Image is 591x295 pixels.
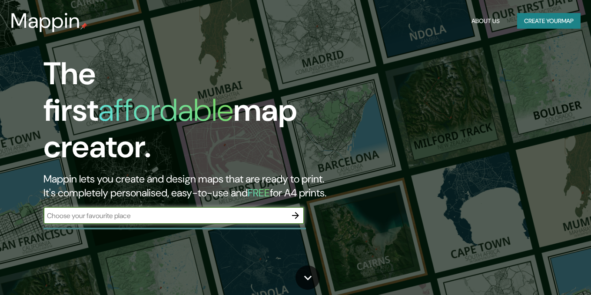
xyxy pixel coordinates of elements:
h2: Mappin lets you create and design maps that are ready to print. It's completely personalised, eas... [43,172,339,200]
h1: The first map creator. [43,56,339,172]
button: Create yourmap [517,13,581,29]
img: mappin-pin [80,23,87,30]
h3: Mappin [10,9,80,33]
input: Choose your favourite place [43,211,287,221]
h5: FREE [248,186,270,199]
h1: affordable [98,90,233,130]
button: About Us [468,13,503,29]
